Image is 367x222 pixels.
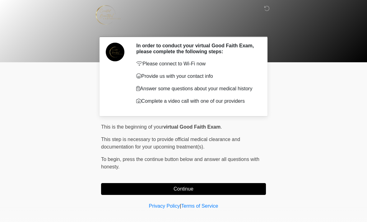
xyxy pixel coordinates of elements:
[101,183,266,195] button: Continue
[136,43,257,54] h2: In order to conduct your virtual Good Faith Exam, please complete the following steps:
[136,97,257,105] p: Complete a video call with one of our providers
[95,5,121,25] img: Created Beautiful Aesthetics Logo
[136,60,257,68] p: Please connect to Wi-Fi now
[101,137,240,149] span: This step is necessary to provide official medical clearance and documentation for your upcoming ...
[136,85,257,92] p: Answer some questions about your medical history
[163,124,221,130] strong: virtual Good Faith Exam
[180,203,181,209] a: |
[101,124,163,130] span: This is the beginning of your
[221,124,222,130] span: .
[101,157,259,169] span: press the continue button below and answer all questions with honesty.
[106,43,124,61] img: Agent Avatar
[136,73,257,80] p: Provide us with your contact info
[181,203,218,209] a: Terms of Service
[149,203,180,209] a: Privacy Policy
[101,157,123,162] span: To begin,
